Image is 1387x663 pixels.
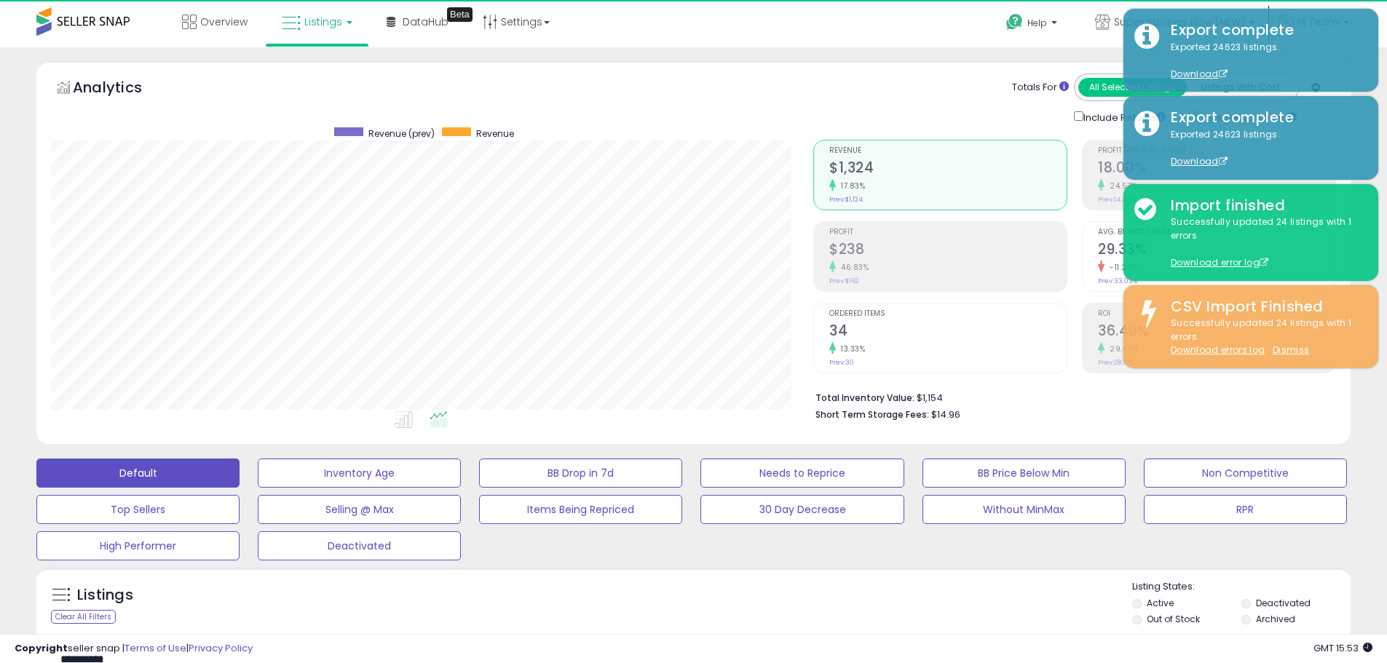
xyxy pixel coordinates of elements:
[1098,358,1134,367] small: Prev: 28.15%
[1114,15,1245,29] span: Super Savings Now (NEW)
[36,458,240,488] button: Default
[1105,344,1138,354] small: 29.63%
[1098,241,1335,261] h2: 29.33%
[1256,597,1311,609] label: Deactivated
[829,229,1067,237] span: Profit
[815,408,929,421] b: Short Term Storage Fees:
[125,641,186,655] a: Terms of Use
[815,392,914,404] b: Total Inventory Value:
[479,495,682,524] button: Items Being Repriced
[1171,68,1228,80] a: Download
[931,408,960,421] span: $14.96
[829,195,863,204] small: Prev: $1,124
[836,344,865,354] small: 13.33%
[189,641,253,655] a: Privacy Policy
[836,262,869,273] small: 46.83%
[836,180,865,191] small: 17.83%
[1098,147,1335,155] span: Profit [PERSON_NAME]
[1098,195,1135,204] small: Prev: 14.45%
[1132,580,1351,594] p: Listing States:
[447,7,473,22] div: Tooltip anchor
[1063,108,1183,125] div: Include Returns
[1256,613,1295,625] label: Archived
[1098,277,1137,285] small: Prev: 33.03%
[700,458,904,488] button: Needs to Reprice
[77,585,133,606] h5: Listings
[829,322,1067,342] h2: 34
[1147,613,1200,625] label: Out of Stock
[15,642,253,656] div: seller snap | |
[1098,159,1335,179] h2: 18.00%
[1160,195,1367,216] div: Import finished
[36,495,240,524] button: Top Sellers
[1273,344,1309,356] u: Dismiss
[1171,256,1268,269] a: Download error log
[1313,641,1372,655] span: 2025-09-15 15:53 GMT
[815,388,1325,405] li: $1,154
[1160,296,1367,317] div: CSV Import Finished
[1144,495,1347,524] button: RPR
[1160,107,1367,128] div: Export complete
[476,127,514,140] span: Revenue
[1005,13,1024,31] i: Get Help
[1105,262,1138,273] small: -11.20%
[403,15,448,29] span: DataHub
[1012,81,1069,95] div: Totals For
[1098,229,1335,237] span: Avg. Buybox Share
[1160,41,1367,82] div: Exported 24623 listings.
[304,15,342,29] span: Listings
[258,495,461,524] button: Selling @ Max
[1171,344,1265,356] a: Download errors log
[73,77,170,101] h5: Analytics
[1027,17,1047,29] span: Help
[922,458,1126,488] button: BB Price Below Min
[829,310,1067,318] span: Ordered Items
[479,458,682,488] button: BB Drop in 7d
[995,2,1072,47] a: Help
[1105,180,1137,191] small: 24.57%
[1098,322,1335,342] h2: 36.49%
[1160,128,1367,169] div: Exported 24623 listings.
[1160,317,1367,357] div: Successfully updated 24 listings with 1 errors.
[829,159,1067,179] h2: $1,324
[829,358,854,367] small: Prev: 30
[15,641,68,655] strong: Copyright
[1171,155,1228,167] a: Download
[51,610,116,624] div: Clear All Filters
[258,458,461,488] button: Inventory Age
[922,495,1126,524] button: Without MinMax
[829,277,859,285] small: Prev: $162
[1160,215,1367,269] div: Successfully updated 24 listings with 1 errors.
[200,15,248,29] span: Overview
[829,241,1067,261] h2: $238
[1078,78,1187,97] button: All Selected Listings
[1098,310,1335,318] span: ROI
[368,127,435,140] span: Revenue (prev)
[700,495,904,524] button: 30 Day Decrease
[1160,20,1367,41] div: Export complete
[829,147,1067,155] span: Revenue
[258,531,461,560] button: Deactivated
[1147,597,1174,609] label: Active
[36,531,240,560] button: High Performer
[1144,458,1347,488] button: Non Competitive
